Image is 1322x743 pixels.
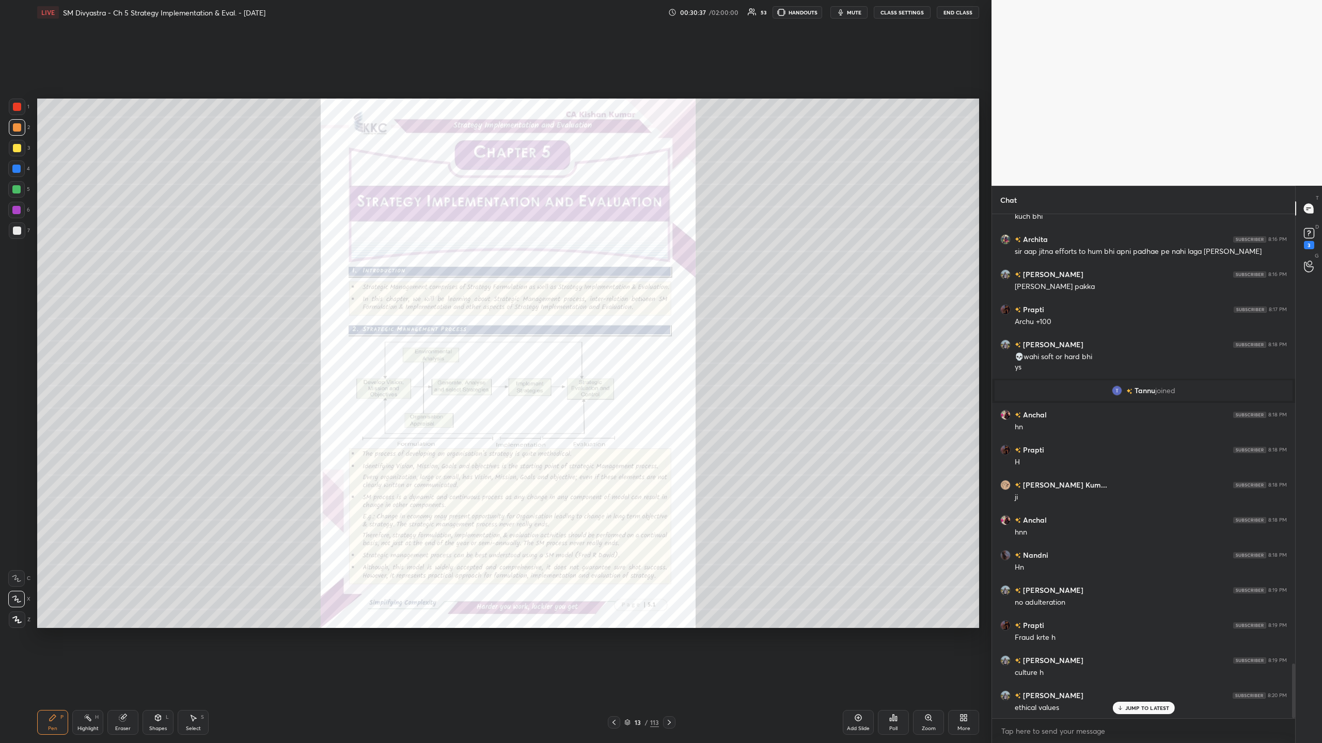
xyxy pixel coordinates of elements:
div: 4 [8,160,30,177]
img: 4P8fHbbgJtejmAAAAAElFTkSuQmCC [1233,342,1266,348]
div: ethical values [1015,703,1287,713]
div: 5 [8,181,30,198]
div: Zoom [922,726,936,731]
img: 4P8fHbbgJtejmAAAAAElFTkSuQmCC [1233,552,1266,558]
div: 8:18 PM [1268,342,1287,348]
div: Pen [48,726,57,731]
button: HANDOUTS [773,6,822,19]
img: 710aac374af743619e52c97fb02a3c35.jpg [1000,515,1011,525]
div: C [8,570,30,587]
div: 113 [650,718,659,727]
button: CLASS SETTINGS [874,6,931,19]
div: ji [1015,492,1287,503]
img: no-rating-badge.077c3623.svg [1126,389,1132,394]
img: 4P8fHbbgJtejmAAAAAElFTkSuQmCC [1233,412,1266,418]
img: 4P8fHbbgJtejmAAAAAElFTkSuQmCC [1233,692,1266,699]
img: b834153e864343a08a9e3e1a45e48b3c.39575912_3 [1112,385,1122,396]
img: 3 [1000,445,1011,455]
span: Tannu [1135,386,1155,395]
div: 3 [1304,241,1314,249]
div: 8:16 PM [1268,271,1287,278]
h4: SM Divyastra - Ch 5 Strategy Implementation & Eval. - [DATE] [63,8,265,18]
div: More [957,726,970,731]
div: Highlight [77,726,99,731]
span: mute [847,9,861,16]
img: 4P8fHbbgJtejmAAAAAElFTkSuQmCC [1233,517,1266,523]
div: 8:20 PM [1268,692,1287,699]
div: LIVE [37,6,59,19]
img: no-rating-badge.077c3623.svg [1015,412,1021,418]
h6: [PERSON_NAME] [1021,690,1083,701]
img: 0f1d52dde36a4825bf6c1738336bfce7.jpg [1000,655,1011,666]
div: Select [186,726,201,731]
img: 3 [1000,304,1011,315]
p: T [1316,194,1319,202]
img: 0f1d52dde36a4825bf6c1738336bfce7.jpg [1000,340,1011,350]
div: 1 [9,99,29,115]
img: 4P8fHbbgJtejmAAAAAElFTkSuQmCC [1233,482,1266,488]
div: L [166,715,169,720]
img: 775ceea94d154c35b98238d238d3d3f5.jpg [1000,550,1011,560]
img: ee2f365983054e17a0a8fd0220be7e3b.jpg [1000,480,1011,490]
img: no-rating-badge.077c3623.svg [1015,272,1021,278]
img: no-rating-badge.077c3623.svg [1015,307,1021,313]
div: 8:16 PM [1268,236,1287,243]
div: Archu +100 [1015,317,1287,327]
p: D [1315,223,1319,231]
img: no-rating-badge.077c3623.svg [1015,623,1021,628]
h6: Anchal [1021,409,1047,420]
img: 4P8fHbbgJtejmAAAAAElFTkSuQmCC [1233,587,1266,593]
img: 0f1d52dde36a4825bf6c1738336bfce7.jpg [1000,269,1011,280]
div: culture h [1015,668,1287,678]
div: H [1015,457,1287,467]
div: [PERSON_NAME] pakka [1015,282,1287,292]
img: no-rating-badge.077c3623.svg [1015,518,1021,523]
div: Fraud krte h [1015,633,1287,643]
div: X [8,591,30,607]
h6: Anchal [1021,514,1047,525]
h6: [PERSON_NAME] [1021,269,1083,280]
div: S [201,715,204,720]
div: 2 [9,119,30,136]
img: no-rating-badge.077c3623.svg [1015,447,1021,453]
p: JUMP TO LATEST [1125,705,1170,711]
img: 0f1d52dde36a4825bf6c1738336bfce7.jpg [1000,585,1011,595]
h6: [PERSON_NAME] [1021,339,1083,350]
span: joined [1155,386,1175,395]
h6: [PERSON_NAME] Kum... [1021,479,1107,490]
div: Hn [1015,562,1287,573]
div: 8:18 PM [1268,482,1287,488]
div: kuch bhi [1015,212,1287,222]
div: Poll [889,726,898,731]
div: 8:18 PM [1268,517,1287,523]
h6: [PERSON_NAME] [1021,585,1083,595]
img: 4P8fHbbgJtejmAAAAAElFTkSuQmCC [1233,622,1266,628]
p: Chat [992,186,1025,214]
img: 4P8fHbbgJtejmAAAAAElFTkSuQmCC [1234,306,1267,313]
div: no adulteration [1015,597,1287,608]
img: 4P8fHbbgJtejmAAAAAElFTkSuQmCC [1233,271,1266,278]
img: no-rating-badge.077c3623.svg [1015,237,1021,243]
h6: Prapti [1021,620,1044,631]
div: 6 [8,202,30,218]
h6: Nandni [1021,550,1048,560]
div: Add Slide [847,726,870,731]
div: grid [992,214,1295,718]
img: no-rating-badge.077c3623.svg [1015,342,1021,348]
div: Z [9,611,30,628]
img: no-rating-badge.077c3623.svg [1015,693,1021,699]
div: ys [1015,362,1287,373]
p: G [1315,252,1319,260]
img: 710aac374af743619e52c97fb02a3c35.jpg [1000,410,1011,420]
div: 7 [9,222,30,239]
div: 8:17 PM [1269,306,1287,313]
img: no-rating-badge.077c3623.svg [1015,658,1021,664]
div: hn [1015,422,1287,432]
div: 8:19 PM [1268,622,1287,628]
div: 8:19 PM [1268,587,1287,593]
div: Shapes [149,726,167,731]
div: / [645,719,648,725]
div: H [95,715,99,720]
div: 8:18 PM [1268,552,1287,558]
img: no-rating-badge.077c3623.svg [1015,482,1021,488]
